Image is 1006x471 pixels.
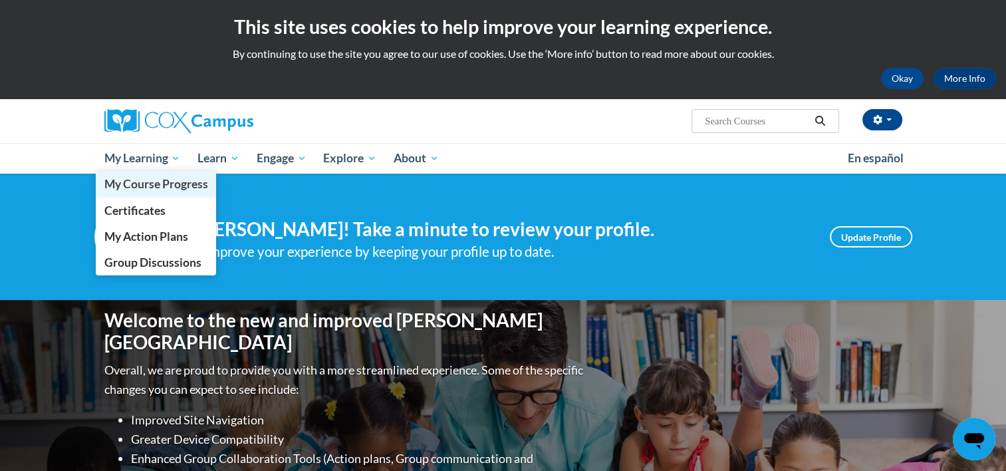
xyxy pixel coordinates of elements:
[104,255,201,269] span: Group Discussions
[862,109,902,130] button: Account Settings
[96,224,217,249] a: My Action Plans
[104,230,188,243] span: My Action Plans
[96,249,217,275] a: Group Discussions
[10,47,996,61] p: By continuing to use the site you agree to our use of cookies. Use the ‘More info’ button to read...
[839,144,912,172] a: En español
[323,150,376,166] span: Explore
[385,143,447,174] a: About
[934,68,996,89] a: More Info
[84,143,922,174] div: Main menu
[953,418,995,460] iframe: Button to launch messaging window
[197,150,239,166] span: Learn
[314,143,385,174] a: Explore
[104,150,180,166] span: My Learning
[104,109,253,133] img: Cox Campus
[131,430,586,449] li: Greater Device Compatibility
[104,204,165,218] span: Certificates
[248,143,315,174] a: Engage
[104,177,207,191] span: My Course Progress
[394,150,439,166] span: About
[94,207,154,267] img: Profile Image
[830,226,912,247] a: Update Profile
[189,143,248,174] a: Learn
[10,13,996,40] h2: This site uses cookies to help improve your learning experience.
[104,361,586,399] p: Overall, we are proud to provide you with a more streamlined experience. Some of the specific cha...
[257,150,307,166] span: Engage
[174,241,810,263] div: Help improve your experience by keeping your profile up to date.
[96,171,217,197] a: My Course Progress
[881,68,924,89] button: Okay
[848,151,904,165] span: En español
[96,143,189,174] a: My Learning
[703,113,810,129] input: Search Courses
[131,410,586,430] li: Improved Site Navigation
[104,109,357,133] a: Cox Campus
[96,198,217,224] a: Certificates
[810,113,830,129] button: Search
[174,218,810,241] h4: Hi [PERSON_NAME]! Take a minute to review your profile.
[104,309,586,354] h1: Welcome to the new and improved [PERSON_NAME][GEOGRAPHIC_DATA]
